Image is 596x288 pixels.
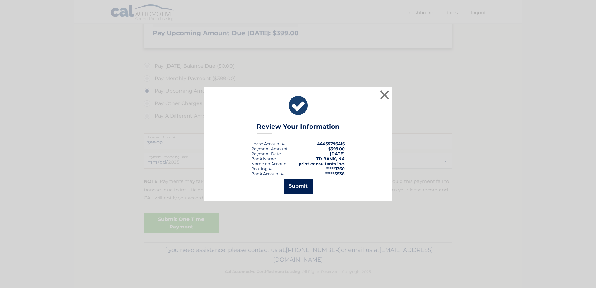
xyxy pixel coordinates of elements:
[251,151,282,156] div: :
[251,161,289,166] div: Name on Account:
[330,151,345,156] span: [DATE]
[316,156,345,161] strong: TD BANK, NA
[251,141,286,146] div: Lease Account #:
[251,171,285,176] div: Bank Account #:
[299,161,345,166] strong: print consultants inc.
[257,123,339,134] h3: Review Your Information
[251,146,289,151] div: Payment Amount:
[251,166,272,171] div: Routing #:
[284,179,313,194] button: Submit
[378,89,391,101] button: ×
[328,146,345,151] span: $399.00
[251,156,277,161] div: Bank Name:
[317,141,345,146] strong: 44455796416
[251,151,281,156] span: Payment Date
